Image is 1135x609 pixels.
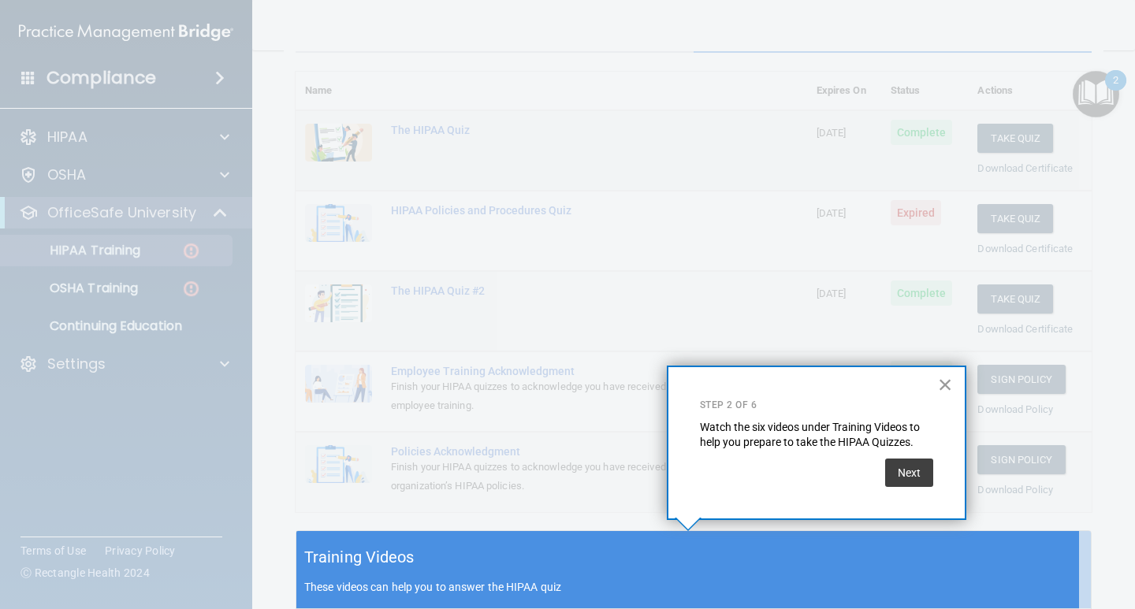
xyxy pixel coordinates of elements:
button: Close [938,372,953,397]
p: Step 2 of 6 [700,399,933,412]
h5: Training Videos [304,544,415,571]
p: Watch the six videos under Training Videos to help you prepare to take the HIPAA Quizzes. [700,420,933,451]
button: Next [885,459,933,487]
p: These videos can help you to answer the HIPAA quiz [304,581,1083,593]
